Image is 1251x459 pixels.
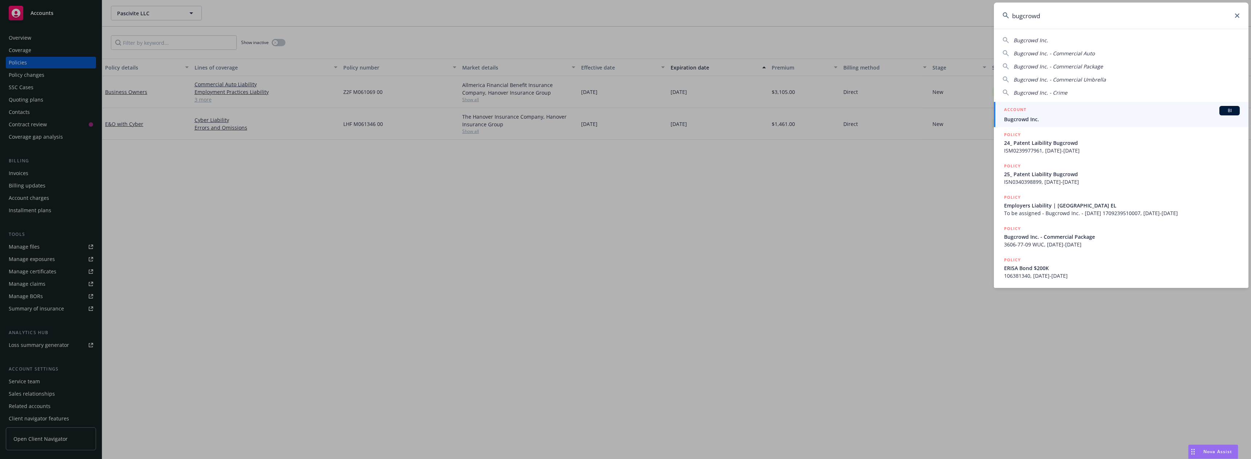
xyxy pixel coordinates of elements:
[1014,89,1067,96] span: Bugcrowd Inc. - Crime
[1004,147,1240,154] span: ISM0239977961, [DATE]-[DATE]
[994,102,1248,127] a: ACCOUNTBIBugcrowd Inc.
[1004,131,1021,138] h5: POLICY
[1004,162,1021,170] h5: POLICY
[1004,241,1240,248] span: 3606-77-09 WUC, [DATE]-[DATE]
[994,158,1248,190] a: POLICY25_ Patent Liability BugcrowdISN0340398899, [DATE]-[DATE]
[994,190,1248,221] a: POLICYEmployers Liability | [GEOGRAPHIC_DATA] ELTo be assigned - Bugcrowd Inc. - [DATE] 170923951...
[994,3,1248,29] input: Search...
[1222,107,1237,114] span: BI
[1203,448,1232,455] span: Nova Assist
[1004,170,1240,178] span: 25_ Patent Liability Bugcrowd
[1188,445,1198,459] div: Drag to move
[994,221,1248,252] a: POLICYBugcrowd Inc. - Commercial Package3606-77-09 WUC, [DATE]-[DATE]
[1004,202,1240,209] span: Employers Liability | [GEOGRAPHIC_DATA] EL
[1004,194,1021,201] h5: POLICY
[1004,178,1240,186] span: ISN0340398899, [DATE]-[DATE]
[1004,209,1240,217] span: To be assigned - Bugcrowd Inc. - [DATE] 1709239510007, [DATE]-[DATE]
[1004,115,1240,123] span: Bugcrowd Inc.
[1014,76,1106,83] span: Bugcrowd Inc. - Commercial Umbrella
[1004,225,1021,232] h5: POLICY
[994,127,1248,158] a: POLICY24_ Patent Laibility BugcrowdISM0239977961, [DATE]-[DATE]
[1014,63,1103,70] span: Bugcrowd Inc. - Commercial Package
[994,252,1248,284] a: POLICYERISA Bond $200K106381340, [DATE]-[DATE]
[1004,272,1240,280] span: 106381340, [DATE]-[DATE]
[1004,139,1240,147] span: 24_ Patent Laibility Bugcrowd
[1188,444,1238,459] button: Nova Assist
[1004,264,1240,272] span: ERISA Bond $200K
[1004,256,1021,264] h5: POLICY
[1014,37,1048,44] span: Bugcrowd Inc.
[1004,106,1026,115] h5: ACCOUNT
[1004,233,1240,241] span: Bugcrowd Inc. - Commercial Package
[1014,50,1095,57] span: Bugcrowd Inc. - Commercial Auto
